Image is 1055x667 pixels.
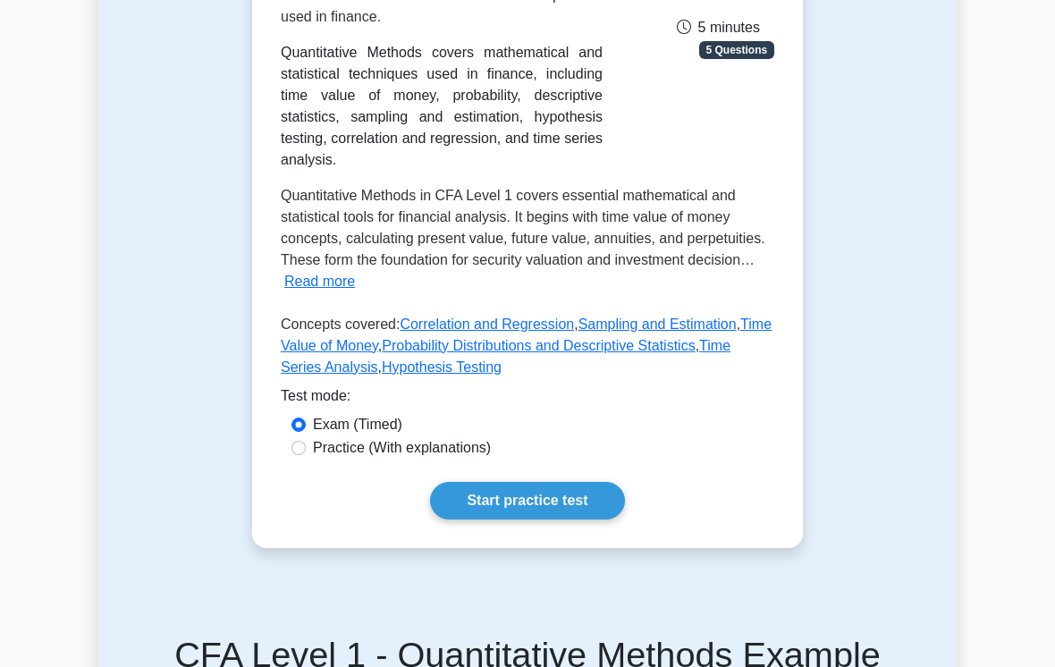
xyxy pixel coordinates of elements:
a: Correlation and Regression [400,317,574,332]
a: Time Value of Money [281,317,772,353]
label: Practice (With explanations) [313,437,491,459]
span: Quantitative Methods in CFA Level 1 covers essential mathematical and statistical tools for finan... [281,188,765,267]
label: Exam (Timed) [313,414,402,435]
a: Hypothesis Testing [382,359,502,375]
a: Time Series Analysis [281,338,730,375]
div: Test mode: [281,385,774,414]
button: Read more [284,271,355,292]
p: Concepts covered: , , , , , [281,314,774,385]
span: 5 Questions [699,41,774,59]
a: Sampling and Estimation [578,317,737,332]
a: Probability Distributions and Descriptive Statistics [382,338,695,353]
span: 5 minutes [677,20,760,35]
a: Start practice test [430,482,624,519]
div: Quantitative Methods covers mathematical and statistical techniques used in finance, including ti... [281,42,603,171]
